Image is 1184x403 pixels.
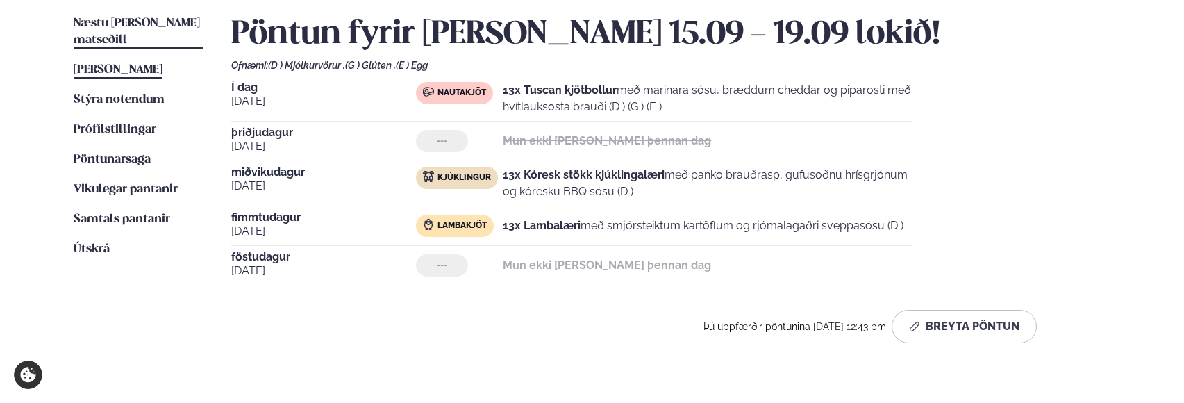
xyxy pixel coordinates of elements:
[231,167,416,178] span: miðvikudagur
[74,241,110,258] a: Útskrá
[503,82,912,115] p: með marinara sósu, bræddum cheddar og piparosti með hvítlauksosta brauði (D ) (G ) (E )
[74,181,178,198] a: Vikulegar pantanir
[231,178,416,195] span: [DATE]
[437,135,447,147] span: ---
[74,15,203,49] a: Næstu [PERSON_NAME] matseðill
[503,134,711,147] strong: Mun ekki [PERSON_NAME] þennan dag
[74,94,165,106] span: Stýra notendum
[892,310,1037,343] button: Breyta Pöntun
[14,361,42,389] a: Cookie settings
[503,258,711,272] strong: Mun ekki [PERSON_NAME] þennan dag
[231,212,416,223] span: fimmtudagur
[74,122,156,138] a: Prófílstillingar
[423,171,434,182] img: chicken.svg
[231,15,1110,54] h2: Pöntun fyrir [PERSON_NAME] 15.09 - 19.09 lokið!
[345,60,396,71] span: (G ) Glúten ,
[437,260,447,271] span: ---
[503,219,581,232] strong: 13x Lambalæri
[74,243,110,255] span: Útskrá
[231,252,416,263] span: föstudagur
[74,124,156,135] span: Prófílstillingar
[74,213,170,225] span: Samtals pantanir
[74,151,151,168] a: Pöntunarsaga
[437,172,491,183] span: Kjúklingur
[74,64,162,76] span: [PERSON_NAME]
[268,60,345,71] span: (D ) Mjólkurvörur ,
[74,183,178,195] span: Vikulegar pantanir
[231,263,416,279] span: [DATE]
[74,154,151,165] span: Pöntunarsaga
[437,220,487,231] span: Lambakjöt
[74,62,162,79] a: [PERSON_NAME]
[231,138,416,155] span: [DATE]
[423,219,434,230] img: Lamb.svg
[231,223,416,240] span: [DATE]
[74,17,200,46] span: Næstu [PERSON_NAME] matseðill
[231,82,416,93] span: Í dag
[423,86,434,97] img: beef.svg
[503,217,903,234] p: með smjörsteiktum kartöflum og rjómalagaðri sveppasósu (D )
[231,93,416,110] span: [DATE]
[503,167,912,200] p: með panko brauðrasp, gufusoðnu hrísgrjónum og kóresku BBQ sósu (D )
[703,321,886,332] span: Þú uppfærðir pöntunina [DATE] 12:43 pm
[231,60,1110,71] div: Ofnæmi:
[396,60,428,71] span: (E ) Egg
[503,168,665,181] strong: 13x Kóresk stökk kjúklingalæri
[74,92,165,108] a: Stýra notendum
[231,127,416,138] span: þriðjudagur
[74,211,170,228] a: Samtals pantanir
[503,83,617,97] strong: 13x Tuscan kjötbollur
[437,88,486,99] span: Nautakjöt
